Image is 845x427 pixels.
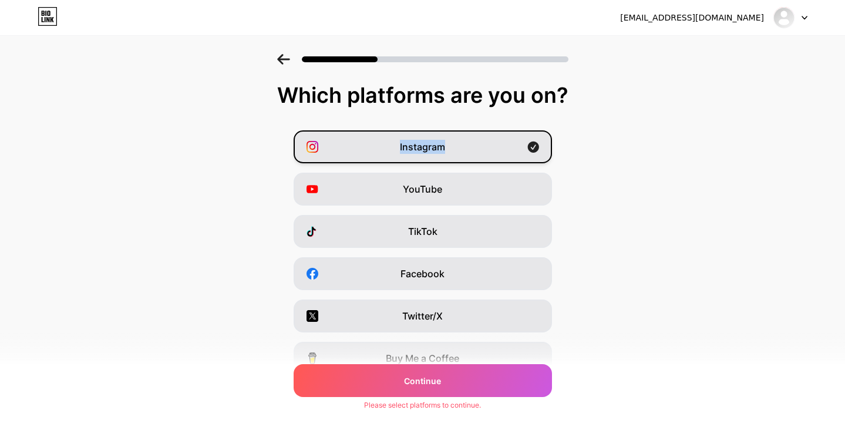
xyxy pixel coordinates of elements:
div: Please select platforms to continue. [364,400,481,411]
span: Continue [404,375,441,387]
span: Twitter/X [402,309,443,323]
span: TikTok [408,224,437,238]
span: YouTube [403,182,442,196]
img: patel31559 [773,6,795,29]
div: Which platforms are you on? [12,83,833,107]
div: [EMAIL_ADDRESS][DOMAIN_NAME] [620,12,764,24]
span: Instagram [400,140,445,154]
span: Facebook [400,267,445,281]
span: Buy Me a Coffee [386,351,459,365]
